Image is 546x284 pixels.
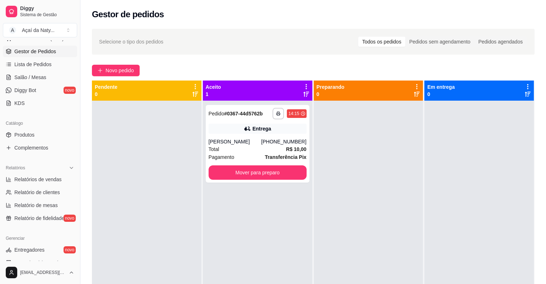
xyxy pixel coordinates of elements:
[209,145,219,153] span: Total
[3,97,77,109] a: KDS
[92,65,140,76] button: Novo pedido
[14,176,62,183] span: Relatórios de vendas
[3,46,77,57] a: Gestor de Pedidos
[3,200,77,211] a: Relatório de mesas
[3,174,77,185] a: Relatórios de vendas
[206,91,221,98] p: 1
[209,165,307,180] button: Mover para preparo
[99,38,163,46] span: Selecione o tipo dos pedidos
[3,72,77,83] a: Salão / Mesas
[427,83,454,91] p: Em entrega
[14,246,45,253] span: Entregadores
[95,91,117,98] p: 0
[20,12,74,18] span: Sistema de Gestão
[22,27,55,34] div: Açaí da Naty ...
[92,9,164,20] h2: Gestor de pedidos
[95,83,117,91] p: Pendente
[106,67,134,74] span: Novo pedido
[14,61,52,68] span: Lista de Pedidos
[286,146,307,152] strong: R$ 10,00
[98,68,103,73] span: plus
[3,257,77,269] a: Nota Fiscal (NFC-e)
[3,244,77,256] a: Entregadoresnovo
[3,3,77,20] a: DiggySistema de Gestão
[3,59,77,70] a: Lista de Pedidos
[209,153,234,161] span: Pagamento
[3,264,77,281] button: [EMAIL_ADDRESS][DOMAIN_NAME]
[358,37,405,47] div: Todos os pedidos
[14,215,64,222] span: Relatório de fidelidade
[14,189,60,196] span: Relatório de clientes
[288,111,299,116] div: 14:15
[317,91,345,98] p: 0
[224,111,262,116] strong: # 0367-44d5762b
[3,142,77,154] a: Complementos
[3,233,77,244] div: Gerenciar
[3,23,77,37] button: Select a team
[3,187,77,198] a: Relatório de clientes
[9,27,16,34] span: A
[3,212,77,224] a: Relatório de fidelidadenovo
[317,83,345,91] p: Preparando
[20,270,66,275] span: [EMAIL_ADDRESS][DOMAIN_NAME]
[261,138,306,145] div: [PHONE_NUMBER]
[14,48,56,55] span: Gestor de Pedidos
[405,37,474,47] div: Pedidos sem agendamento
[14,144,48,151] span: Complementos
[3,118,77,129] div: Catálogo
[209,138,261,145] div: [PERSON_NAME]
[427,91,454,98] p: 0
[14,100,25,107] span: KDS
[20,5,74,12] span: Diggy
[474,37,527,47] div: Pedidos agendados
[14,202,58,209] span: Relatório de mesas
[14,259,59,266] span: Nota Fiscal (NFC-e)
[3,84,77,96] a: Diggy Botnovo
[14,74,46,81] span: Salão / Mesas
[14,131,34,138] span: Produtos
[206,83,221,91] p: Aceito
[252,125,271,132] div: Entrega
[209,111,224,116] span: Pedido
[14,87,36,94] span: Diggy Bot
[3,129,77,141] a: Produtos
[265,154,307,160] strong: Transferência Pix
[6,165,25,171] span: Relatórios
